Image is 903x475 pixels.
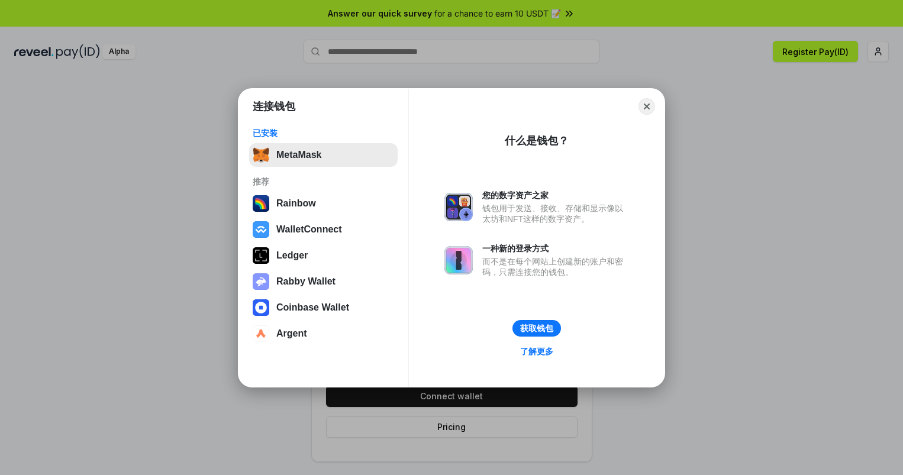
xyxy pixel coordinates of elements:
img: svg+xml,%3Csvg%20width%3D%2228%22%20height%3D%2228%22%20viewBox%3D%220%200%2028%2028%22%20fill%3D... [253,299,269,316]
div: Argent [276,328,307,339]
div: Rainbow [276,198,316,209]
img: svg+xml,%3Csvg%20width%3D%22120%22%20height%3D%22120%22%20viewBox%3D%220%200%20120%20120%22%20fil... [253,195,269,212]
button: Close [638,98,655,115]
div: Ledger [276,250,308,261]
div: Coinbase Wallet [276,302,349,313]
button: Argent [249,322,398,345]
div: 推荐 [253,176,394,187]
button: Rainbow [249,192,398,215]
button: Coinbase Wallet [249,296,398,319]
img: svg+xml,%3Csvg%20xmlns%3D%22http%3A%2F%2Fwww.w3.org%2F2000%2Fsvg%22%20fill%3D%22none%22%20viewBox... [444,193,473,221]
img: svg+xml,%3Csvg%20fill%3D%22none%22%20height%3D%2233%22%20viewBox%3D%220%200%2035%2033%22%20width%... [253,147,269,163]
div: 已安装 [253,128,394,138]
div: 一种新的登录方式 [482,243,629,254]
a: 了解更多 [513,344,560,359]
button: 获取钱包 [512,320,561,337]
div: 您的数字资产之家 [482,190,629,201]
div: 什么是钱包？ [505,134,569,148]
img: svg+xml,%3Csvg%20width%3D%2228%22%20height%3D%2228%22%20viewBox%3D%220%200%2028%2028%22%20fill%3D... [253,221,269,238]
div: Rabby Wallet [276,276,336,287]
div: 获取钱包 [520,323,553,334]
h1: 连接钱包 [253,99,295,114]
img: svg+xml,%3Csvg%20width%3D%2228%22%20height%3D%2228%22%20viewBox%3D%220%200%2028%2028%22%20fill%3D... [253,325,269,342]
img: svg+xml,%3Csvg%20xmlns%3D%22http%3A%2F%2Fwww.w3.org%2F2000%2Fsvg%22%20width%3D%2228%22%20height%3... [253,247,269,264]
button: Ledger [249,244,398,267]
button: MetaMask [249,143,398,167]
img: svg+xml,%3Csvg%20xmlns%3D%22http%3A%2F%2Fwww.w3.org%2F2000%2Fsvg%22%20fill%3D%22none%22%20viewBox... [444,246,473,274]
div: WalletConnect [276,224,342,235]
div: 了解更多 [520,346,553,357]
div: 而不是在每个网站上创建新的账户和密码，只需连接您的钱包。 [482,256,629,277]
button: WalletConnect [249,218,398,241]
div: 钱包用于发送、接收、存储和显示像以太坊和NFT这样的数字资产。 [482,203,629,224]
div: MetaMask [276,150,321,160]
img: svg+xml,%3Csvg%20xmlns%3D%22http%3A%2F%2Fwww.w3.org%2F2000%2Fsvg%22%20fill%3D%22none%22%20viewBox... [253,273,269,290]
button: Rabby Wallet [249,270,398,293]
